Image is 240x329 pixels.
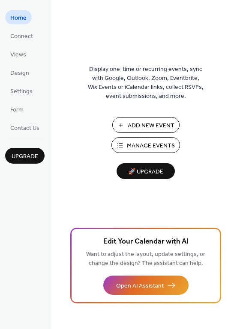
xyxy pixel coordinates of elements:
[116,282,164,291] span: Open AI Assistant
[10,50,26,59] span: Views
[86,249,205,269] span: Want to adjust the layout, update settings, or change the design? The assistant can help.
[127,141,175,150] span: Manage Events
[103,276,189,295] button: Open AI Assistant
[5,102,29,116] a: Form
[10,87,33,96] span: Settings
[10,106,24,115] span: Form
[10,14,27,23] span: Home
[10,124,39,133] span: Contact Us
[112,117,180,133] button: Add New Event
[5,47,31,61] a: Views
[117,163,175,179] button: 🚀 Upgrade
[88,65,204,101] span: Display one-time or recurring events, sync with Google, Outlook, Zoom, Eventbrite, Wix Events or ...
[10,69,29,78] span: Design
[5,10,32,24] a: Home
[12,152,38,161] span: Upgrade
[10,32,33,41] span: Connect
[122,166,170,178] span: 🚀 Upgrade
[5,84,38,98] a: Settings
[128,121,174,130] span: Add New Event
[5,148,45,164] button: Upgrade
[5,29,38,43] a: Connect
[103,236,189,248] span: Edit Your Calendar with AI
[111,137,180,153] button: Manage Events
[5,65,34,79] a: Design
[5,120,45,135] a: Contact Us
